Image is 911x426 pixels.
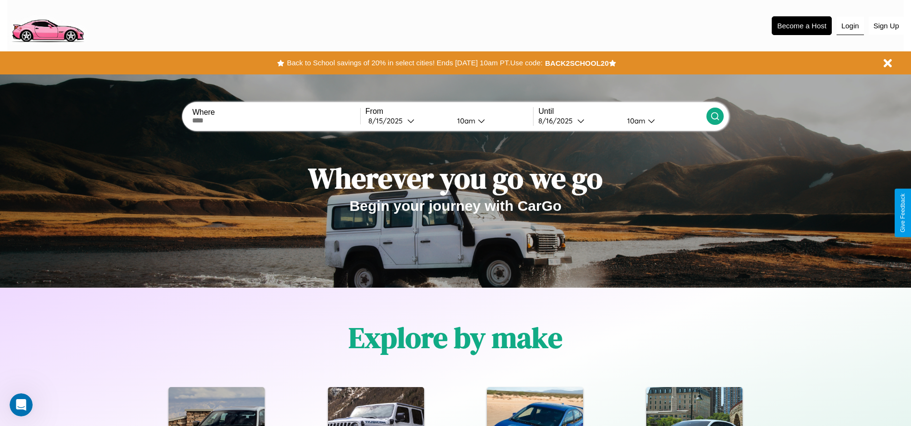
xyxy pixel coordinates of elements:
div: 8 / 16 / 2025 [538,116,577,125]
h1: Explore by make [349,318,562,357]
button: Login [837,17,864,35]
button: Sign Up [869,17,904,35]
button: Back to School savings of 20% in select cities! Ends [DATE] 10am PT.Use code: [284,56,545,70]
button: 10am [619,116,706,126]
button: 8/15/2025 [365,116,449,126]
button: Become a Host [772,16,832,35]
div: 8 / 15 / 2025 [368,116,407,125]
label: Where [192,108,360,117]
div: Give Feedback [899,194,906,232]
img: logo [7,5,88,45]
label: From [365,107,533,116]
div: 10am [452,116,478,125]
b: BACK2SCHOOL20 [545,59,609,67]
div: 10am [622,116,648,125]
iframe: Intercom live chat [10,393,33,416]
button: 10am [449,116,534,126]
label: Until [538,107,706,116]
